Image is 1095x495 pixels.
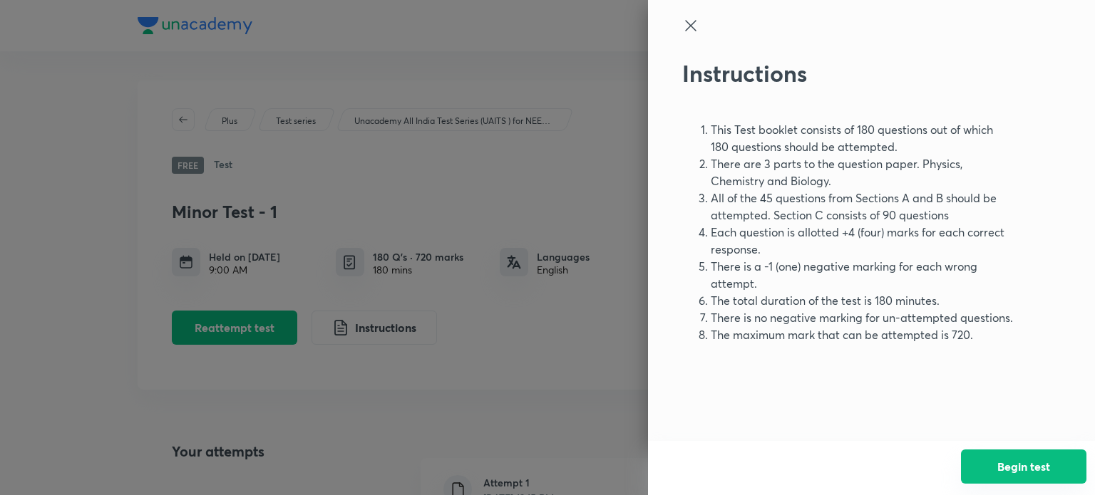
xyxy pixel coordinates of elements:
li: All of the 45 questions from Sections A and B should be attempted. Section C consists of 90 quest... [711,189,1013,224]
li: This Test booklet consists of 180 questions out of which 180 questions should be attempted. [711,121,1013,155]
li: There is no negative marking for un-attempted questions. [711,309,1013,326]
li: There is a -1 (one) negative marking for each wrong attempt. [711,258,1013,292]
h2: Instructions [682,60,1013,87]
button: Begin test [961,449,1086,484]
li: There are 3 parts to the question paper. Physics, Chemistry and Biology. [711,155,1013,189]
li: The maximum mark that can be attempted is 720. [711,326,1013,343]
li: The total duration of the test is 180 minutes. [711,292,1013,309]
li: Each question is allotted +4 (four) marks for each correct response. [711,224,1013,258]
